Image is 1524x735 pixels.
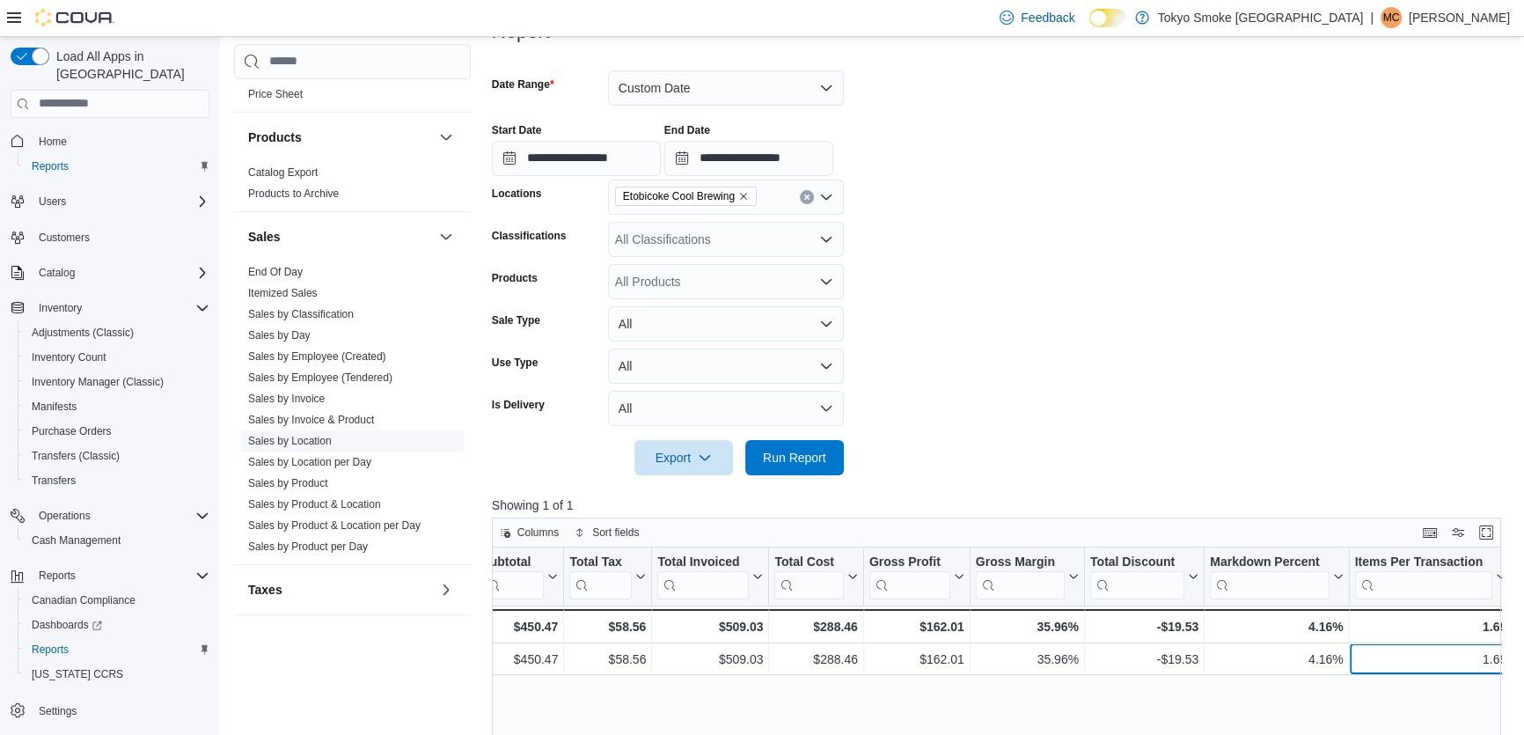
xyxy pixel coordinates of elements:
[35,9,114,26] img: Cova
[492,398,545,412] label: Is Delivery
[32,400,77,414] span: Manifests
[25,347,114,368] a: Inventory Count
[800,190,814,204] button: Clear input
[32,375,164,389] span: Inventory Manager (Classic)
[1090,554,1184,570] div: Total Discount
[657,649,763,670] div: $509.03
[25,614,109,636] a: Dashboards
[4,697,216,723] button: Settings
[436,579,457,600] button: Taxes
[25,664,130,685] a: [US_STATE] CCRS
[25,347,209,368] span: Inventory Count
[25,445,209,467] span: Transfers (Classic)
[25,470,83,491] a: Transfers
[1210,554,1329,570] div: Markdown Percent
[32,593,136,607] span: Canadian Compliance
[1383,7,1400,28] span: MC
[608,306,844,342] button: All
[248,266,303,278] a: End Of Day
[1447,522,1469,543] button: Display options
[248,477,328,489] a: Sales by Product
[32,643,69,657] span: Reports
[1210,649,1343,670] div: 4.16%
[4,224,216,250] button: Customers
[248,455,371,469] span: Sales by Location per Day
[481,616,558,637] div: $450.47
[234,162,471,211] div: Products
[634,440,733,475] button: Export
[248,87,303,101] span: Price Sheet
[492,187,542,201] label: Locations
[657,554,749,570] div: Total Invoiced
[492,229,567,243] label: Classifications
[32,191,209,212] span: Users
[248,371,392,384] a: Sales by Employee (Tendered)
[569,554,632,599] div: Total Tax
[657,554,749,599] div: Total Invoiced
[975,554,1078,599] button: Gross Margin
[492,496,1512,514] p: Showing 1 of 1
[592,526,639,540] span: Sort fields
[819,232,833,246] button: Open list of options
[569,554,646,599] button: Total Tax
[1409,7,1510,28] p: [PERSON_NAME]
[481,554,544,570] div: Subtotal
[25,156,209,177] span: Reports
[32,131,74,152] a: Home
[248,350,386,363] a: Sales by Employee (Created)
[492,77,554,92] label: Date Range
[25,590,209,611] span: Canadian Compliance
[492,271,538,285] label: Products
[774,649,857,670] div: $288.46
[248,519,421,532] a: Sales by Product & Location per Day
[774,616,857,637] div: $288.46
[608,70,844,106] button: Custom Date
[1089,27,1090,28] span: Dark Mode
[32,449,120,463] span: Transfers (Classic)
[39,569,76,583] span: Reports
[32,191,73,212] button: Users
[25,614,209,636] span: Dashboards
[32,533,121,548] span: Cash Management
[32,618,102,632] span: Dashboards
[517,526,559,540] span: Columns
[1090,554,1184,599] div: Total Discount
[248,393,325,405] a: Sales by Invoice
[869,616,964,637] div: $162.01
[32,565,83,586] button: Reports
[248,497,381,511] span: Sales by Product & Location
[248,518,421,533] span: Sales by Product & Location per Day
[4,189,216,214] button: Users
[32,350,106,364] span: Inventory Count
[32,262,82,283] button: Catalog
[25,530,209,551] span: Cash Management
[4,129,216,154] button: Home
[1419,522,1440,543] button: Keyboard shortcuts
[25,421,209,442] span: Purchase Orders
[18,637,216,662] button: Reports
[569,616,646,637] div: $58.56
[976,649,1079,670] div: 35.96%
[248,88,303,100] a: Price Sheet
[1370,7,1374,28] p: |
[25,156,76,177] a: Reports
[248,129,302,146] h3: Products
[32,701,84,722] a: Settings
[4,261,216,285] button: Catalog
[869,554,950,570] div: Gross Profit
[248,349,386,364] span: Sales by Employee (Created)
[18,394,216,419] button: Manifests
[975,554,1064,570] div: Gross Margin
[1381,7,1402,28] div: Mitchell Catalano
[492,356,538,370] label: Use Type
[608,349,844,384] button: All
[1090,649,1198,670] div: -$19.53
[248,308,354,320] a: Sales by Classification
[39,704,77,718] span: Settings
[248,187,339,200] a: Products to Archive
[657,616,763,637] div: $509.03
[1090,554,1198,599] button: Total Discount
[248,329,311,342] a: Sales by Day
[248,414,374,426] a: Sales by Invoice & Product
[39,135,67,149] span: Home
